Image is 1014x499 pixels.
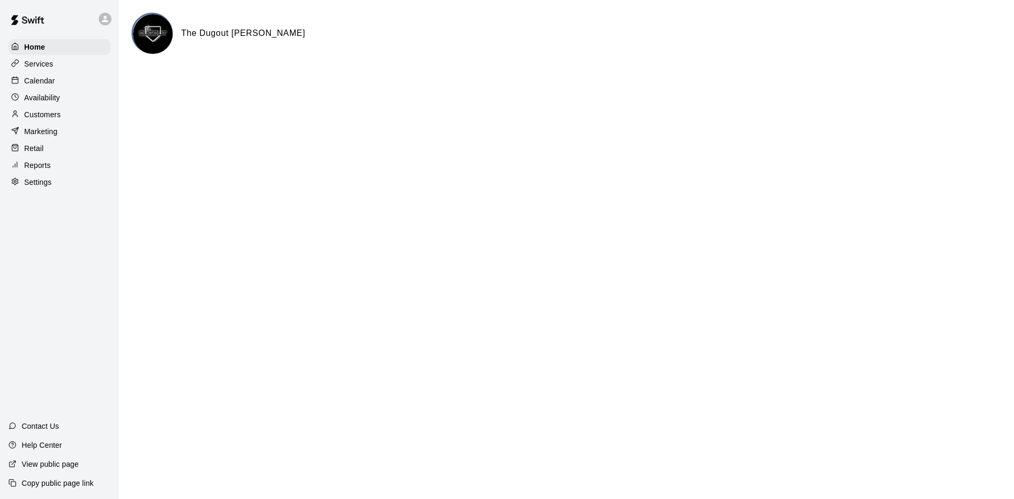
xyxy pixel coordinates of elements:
[24,42,45,52] p: Home
[8,174,110,190] a: Settings
[133,14,173,54] img: The Dugout Mitchell logo
[22,459,79,469] p: View public page
[22,440,62,450] p: Help Center
[22,478,93,488] p: Copy public page link
[8,90,110,106] a: Availability
[8,157,110,173] a: Reports
[8,124,110,139] a: Marketing
[24,126,58,137] p: Marketing
[8,56,110,72] a: Services
[24,143,44,154] p: Retail
[8,107,110,123] a: Customers
[24,92,60,103] p: Availability
[24,76,55,86] p: Calendar
[24,160,51,171] p: Reports
[24,109,61,120] p: Customers
[8,39,110,55] a: Home
[22,421,59,431] p: Contact Us
[8,140,110,156] a: Retail
[8,73,110,89] a: Calendar
[24,177,52,187] p: Settings
[24,59,53,69] p: Services
[181,26,305,40] h6: The Dugout [PERSON_NAME]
